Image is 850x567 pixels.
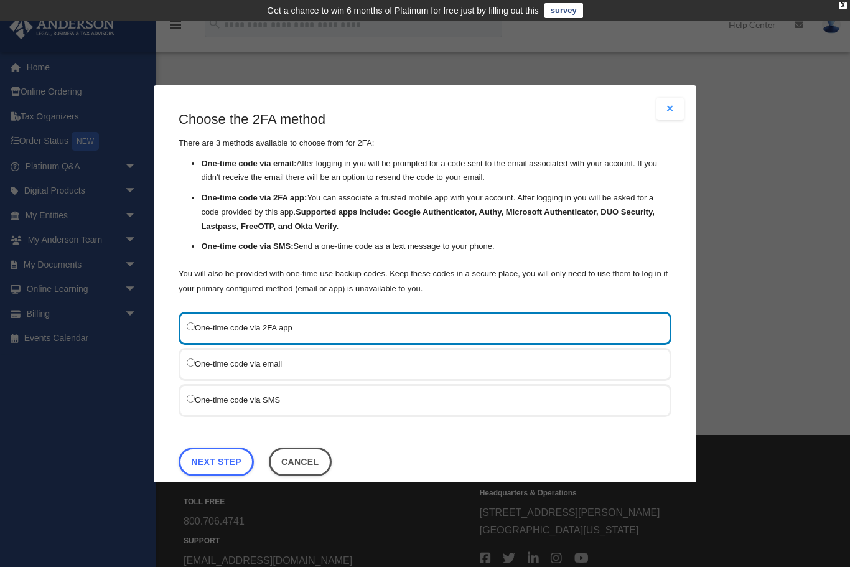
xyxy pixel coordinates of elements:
strong: One-time code via email: [201,158,296,167]
a: survey [544,3,583,18]
strong: Supported apps include: Google Authenticator, Authy, Microsoft Authenticator, DUO Security, Lastp... [201,207,654,230]
strong: One-time code via 2FA app: [201,193,307,202]
div: There are 3 methods available to choose from for 2FA: [179,110,671,296]
button: Close this dialog window [269,447,332,476]
li: Send a one-time code as a text message to your phone. [201,240,671,254]
div: close [839,2,847,9]
input: One-time code via 2FA app [187,322,195,330]
input: One-time code via SMS [187,394,195,402]
button: Close modal [656,98,684,120]
p: You will also be provided with one-time use backup codes. Keep these codes in a secure place, you... [179,266,671,296]
label: One-time code via SMS [187,391,651,407]
label: One-time code via email [187,355,651,371]
h3: Choose the 2FA method [179,110,671,129]
li: After logging in you will be prompted for a code sent to the email associated with your account. ... [201,156,671,185]
li: You can associate a trusted mobile app with your account. After logging in you will be asked for ... [201,191,671,233]
div: Get a chance to win 6 months of Platinum for free just by filling out this [267,3,539,18]
a: Next Step [179,447,254,476]
label: One-time code via 2FA app [187,319,651,335]
strong: One-time code via SMS: [201,241,293,251]
input: One-time code via email [187,358,195,366]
